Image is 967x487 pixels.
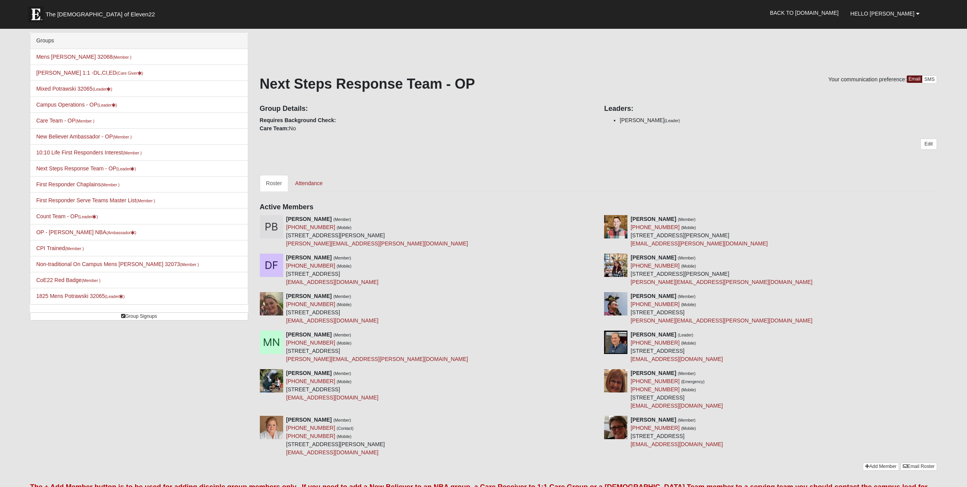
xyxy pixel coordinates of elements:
a: [EMAIL_ADDRESS][DOMAIN_NAME] [631,403,723,409]
a: [EMAIL_ADDRESS][DOMAIN_NAME] [286,394,378,401]
a: [PHONE_NUMBER] [286,378,335,384]
small: (Mobile) [337,379,352,384]
small: (Mobile) [337,225,352,230]
small: (Mobile) [681,426,696,431]
strong: [PERSON_NAME] [631,216,676,222]
small: (Member) [333,294,351,299]
small: (Member ) [65,246,84,251]
h4: Active Members [260,203,937,212]
small: (Mobile) [681,225,696,230]
small: (Member ) [113,135,131,139]
a: [PERSON_NAME][EMAIL_ADDRESS][PERSON_NAME][DOMAIN_NAME] [286,356,468,362]
a: [PHONE_NUMBER] [631,378,680,384]
small: (Leader) [664,118,680,123]
a: Mens [PERSON_NAME] 32068(Member ) [36,54,131,60]
small: (Leader ) [93,87,112,91]
small: (Member ) [101,182,119,187]
a: Back to [DOMAIN_NAME] [764,3,844,23]
a: Add Member [863,462,899,471]
strong: [PERSON_NAME] [631,370,676,376]
strong: Requires Background Check: [260,117,336,123]
small: (Member) [333,371,351,376]
small: (Member) [678,418,696,422]
small: (Member ) [112,55,131,60]
a: Campus Operations - OP(Leader) [36,102,117,108]
strong: [PERSON_NAME] [286,370,332,376]
small: (Member ) [75,119,94,123]
div: [STREET_ADDRESS] [286,369,378,402]
strong: [PERSON_NAME] [631,293,676,299]
a: Mixed Potrawski 32065(Leader) [36,86,112,92]
a: [PHONE_NUMBER] [631,301,680,307]
a: [EMAIL_ADDRESS][DOMAIN_NAME] [286,449,378,455]
strong: [PERSON_NAME] [286,216,332,222]
small: (Leader ) [97,103,117,107]
a: [PHONE_NUMBER] [286,340,335,346]
a: Care Team - OP(Member ) [36,117,94,124]
span: Hello [PERSON_NAME] [850,11,914,17]
div: [STREET_ADDRESS] [631,416,723,448]
div: [STREET_ADDRESS] [631,292,813,325]
strong: [PERSON_NAME] [631,254,676,261]
small: (Member) [678,294,696,299]
small: (Ambassador ) [106,230,136,235]
small: (Member ) [180,262,199,267]
small: (Mobile) [337,341,352,345]
a: [PHONE_NUMBER] [631,224,680,230]
small: (Member) [678,217,696,222]
a: [PHONE_NUMBER] [286,224,335,230]
small: (Member ) [82,278,100,283]
h4: Group Details: [260,105,593,113]
div: [STREET_ADDRESS] [631,331,723,363]
a: [EMAIL_ADDRESS][DOMAIN_NAME] [286,279,378,285]
small: (Leader ) [116,166,136,171]
small: (Member ) [136,198,155,203]
a: Email Roster [900,462,937,471]
small: (Member) [333,333,351,337]
a: [EMAIL_ADDRESS][DOMAIN_NAME] [286,317,378,324]
div: [STREET_ADDRESS] [286,292,378,325]
a: [PERSON_NAME][EMAIL_ADDRESS][PERSON_NAME][DOMAIN_NAME] [286,240,468,247]
img: Eleven22 logo [28,7,44,22]
small: (Mobile) [337,434,352,439]
a: First Responder Chaplains(Member ) [36,181,119,187]
a: The [DEMOGRAPHIC_DATA] of Eleven22 [24,3,180,22]
small: (Mobile) [681,387,696,392]
div: [STREET_ADDRESS][PERSON_NAME] [631,254,813,286]
strong: Care Team: [260,125,289,131]
h4: Leaders: [604,105,937,113]
small: (Member) [678,256,696,260]
h1: Next Steps Response Team - OP [260,75,937,92]
div: [STREET_ADDRESS][PERSON_NAME] [286,215,468,248]
small: (Mobile) [337,302,352,307]
strong: [PERSON_NAME] [631,417,676,423]
a: [EMAIL_ADDRESS][PERSON_NAME][DOMAIN_NAME] [631,240,767,247]
a: [EMAIL_ADDRESS][DOMAIN_NAME] [631,356,723,362]
a: First Responder Serve Teams Master List(Member ) [36,197,155,203]
a: CPI Trained(Member ) [36,245,84,251]
small: (Member ) [123,151,142,155]
a: SMS [922,75,937,84]
small: (Mobile) [681,302,696,307]
a: Roster [260,175,288,191]
a: [PHONE_NUMBER] [286,301,335,307]
a: [PHONE_NUMBER] [286,263,335,269]
strong: [PERSON_NAME] [631,331,676,338]
a: 10:10 Life First Responders Interest(Member ) [36,149,142,156]
a: [PHONE_NUMBER] [631,263,680,269]
a: Non-traditional On Campus Mens [PERSON_NAME] 32073(Member ) [36,261,199,267]
a: [PHONE_NUMBER] [631,425,680,431]
small: (Member) [333,256,351,260]
a: [PHONE_NUMBER] [631,386,680,392]
a: Count Team - OP(Leader) [36,213,98,219]
a: New Believer Ambassador - OP(Member ) [36,133,131,140]
a: [PHONE_NUMBER] [286,425,335,431]
div: No [254,99,599,133]
a: [PERSON_NAME][EMAIL_ADDRESS][PERSON_NAME][DOMAIN_NAME] [631,279,813,285]
strong: [PERSON_NAME] [286,254,332,261]
small: (Mobile) [681,264,696,268]
small: (Leader ) [78,214,98,219]
span: Your communication preference: [829,76,907,82]
div: [STREET_ADDRESS] [286,254,378,286]
div: [STREET_ADDRESS][PERSON_NAME] [286,416,385,457]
